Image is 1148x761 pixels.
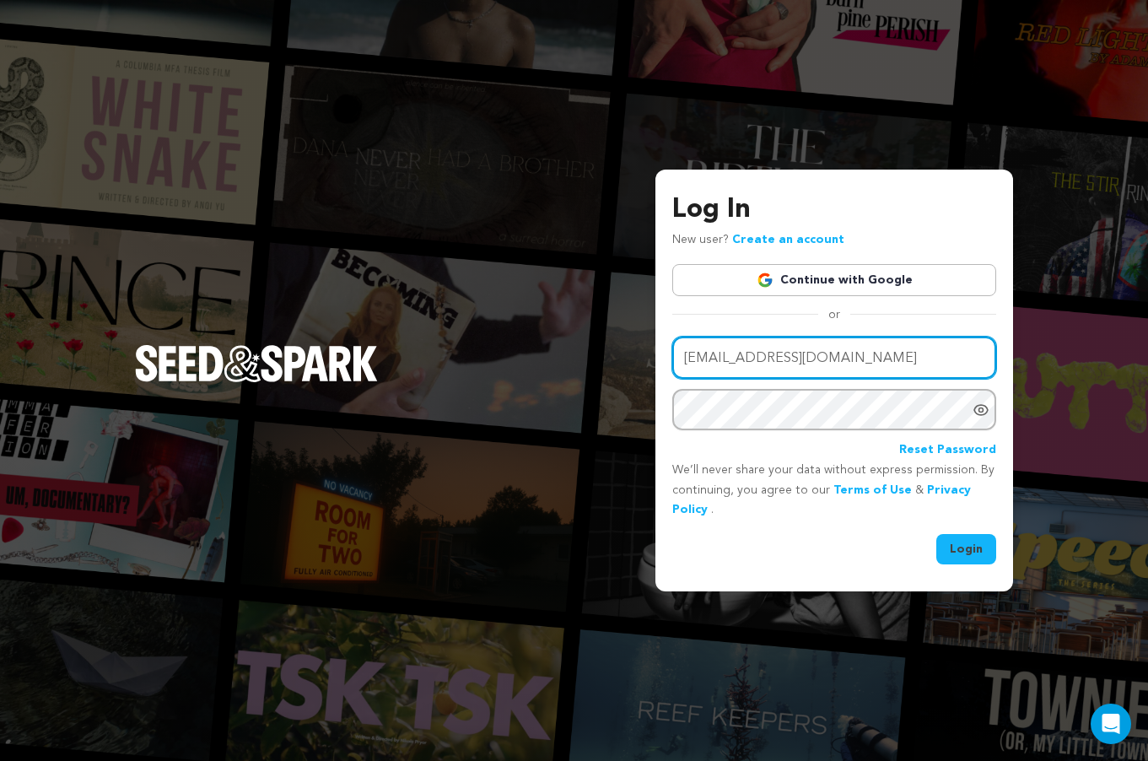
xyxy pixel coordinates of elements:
[936,534,996,564] button: Login
[672,337,996,380] input: Email address
[672,230,844,251] p: New user?
[833,484,912,496] a: Terms of Use
[135,345,378,416] a: Seed&Spark Homepage
[672,264,996,296] a: Continue with Google
[757,272,773,289] img: Google logo
[732,234,844,246] a: Create an account
[973,402,989,418] a: Show password as plain text. Warning: this will display your password on the screen.
[899,440,996,461] a: Reset Password
[818,306,850,323] span: or
[672,190,996,230] h3: Log In
[1091,704,1131,744] div: Open Intercom Messenger
[672,461,996,521] p: We’ll never share your data without express permission. By continuing, you agree to our & .
[135,345,378,382] img: Seed&Spark Logo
